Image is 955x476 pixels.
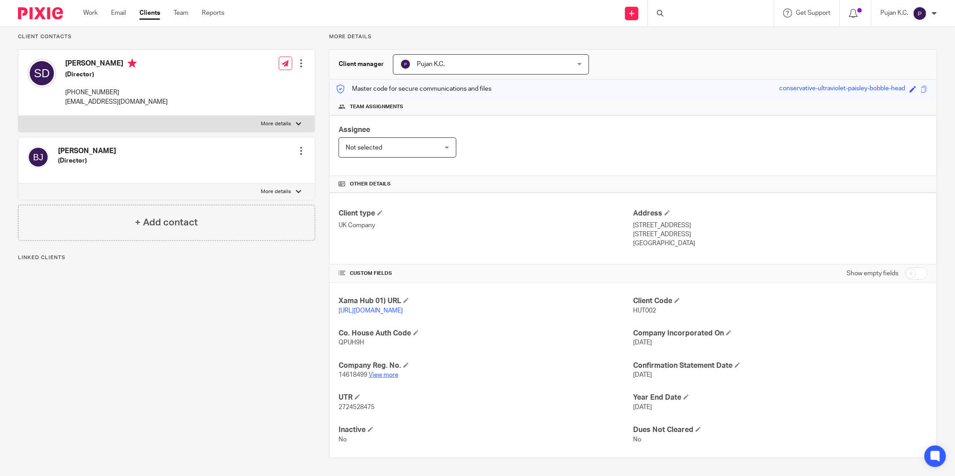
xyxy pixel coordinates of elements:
span: Assignee [339,126,370,133]
p: Linked clients [18,254,315,261]
span: Other details [350,181,391,188]
a: [URL][DOMAIN_NAME] [339,308,403,314]
p: More details [329,33,937,40]
a: Clients [139,9,160,18]
p: UK Company [339,221,633,230]
i: Primary [128,59,137,68]
h4: Client type [339,209,633,218]
span: QPUH9H [339,339,364,346]
h4: Dues Not Cleared [633,425,928,435]
span: No [633,436,641,443]
span: Pujan K.C. [417,61,445,67]
p: [STREET_ADDRESS] [633,221,928,230]
h4: Co. House Auth Code [339,329,633,338]
p: [GEOGRAPHIC_DATA] [633,239,928,248]
p: [STREET_ADDRESS] [633,230,928,239]
div: conservative-ultraviolet-paisley-bobble-head [779,84,905,94]
p: More details [261,120,291,128]
span: 2724528475 [339,404,375,410]
p: [EMAIL_ADDRESS][DOMAIN_NAME] [65,97,168,106]
h4: [PERSON_NAME] [58,146,116,156]
a: Email [111,9,126,18]
h3: Client manager [339,60,384,69]
img: svg%3E [400,59,411,70]
h4: Xama Hub 01) URL [339,296,633,306]
h4: Confirmation Statement Date [633,361,928,370]
span: HUT002 [633,308,656,314]
h4: Company Incorporated On [633,329,928,338]
h4: Year End Date [633,393,928,402]
span: [DATE] [633,372,652,378]
img: svg%3E [27,146,49,168]
h4: Client Code [633,296,928,306]
a: Team [174,9,188,18]
p: Pujan K.C. [880,9,908,18]
span: 14618499 [339,372,367,378]
a: View more [369,372,398,378]
h5: (Director) [65,70,168,79]
h4: [PERSON_NAME] [65,59,168,70]
a: Work [83,9,98,18]
h4: Address [633,209,928,218]
img: Pixie [18,7,63,19]
p: Client contacts [18,33,315,40]
a: Reports [202,9,224,18]
span: [DATE] [633,339,652,346]
h4: CUSTOM FIELDS [339,270,633,277]
span: Team assignments [350,103,403,110]
span: Get Support [796,10,830,16]
img: svg%3E [913,6,927,21]
h5: (Director) [58,156,116,165]
p: [PHONE_NUMBER] [65,88,168,97]
h4: + Add contact [135,216,198,229]
p: More details [261,188,291,195]
img: svg%3E [27,59,56,88]
p: Master code for secure communications and files [336,84,491,93]
span: No [339,436,347,443]
label: Show empty fields [847,269,898,278]
h4: Company Reg. No. [339,361,633,370]
h4: UTR [339,393,633,402]
h4: Inactive [339,425,633,435]
span: Not selected [346,145,382,151]
span: [DATE] [633,404,652,410]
